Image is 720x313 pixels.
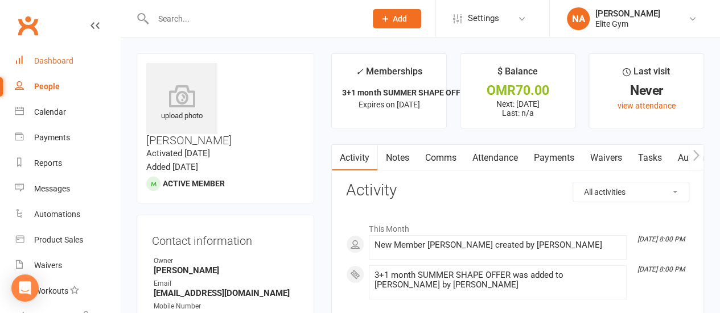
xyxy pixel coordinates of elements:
[154,278,299,289] div: Email
[154,288,299,298] strong: [EMAIL_ADDRESS][DOMAIN_NAME]
[497,64,538,85] div: $ Balance
[34,184,70,193] div: Messages
[146,162,198,172] time: Added [DATE]
[567,7,590,30] div: NA
[15,74,120,99] a: People
[630,145,669,171] a: Tasks
[146,148,210,158] time: Activated [DATE]
[34,210,80,219] div: Automations
[14,11,42,40] a: Clubworx
[582,145,630,171] a: Waivers
[618,101,676,110] a: view attendance
[346,182,689,199] h3: Activity
[34,56,73,65] div: Dashboard
[34,261,62,270] div: Waivers
[34,286,68,295] div: Workouts
[374,270,622,290] div: 3+1 month SUMMER SHAPE OFFER was added to [PERSON_NAME] by [PERSON_NAME]
[374,240,622,250] div: New Member [PERSON_NAME] created by [PERSON_NAME]
[154,301,299,312] div: Mobile Number
[146,85,217,122] div: upload photo
[15,99,120,125] a: Calendar
[34,82,60,91] div: People
[599,85,693,97] div: Never
[152,230,299,247] h3: Contact information
[595,9,660,19] div: [PERSON_NAME]
[15,278,120,304] a: Workouts
[34,235,83,244] div: Product Sales
[15,253,120,278] a: Waivers
[15,151,120,176] a: Reports
[15,125,120,151] a: Payments
[468,6,499,31] span: Settings
[356,64,422,85] div: Memberships
[342,88,470,97] strong: 3+1 month SUMMER SHAPE OFFER
[623,64,670,85] div: Last visit
[373,9,421,28] button: Add
[359,100,420,109] span: Expires on [DATE]
[34,107,66,116] div: Calendar
[637,265,685,273] i: [DATE] 8:00 PM
[525,145,582,171] a: Payments
[150,11,359,27] input: Search...
[393,14,407,23] span: Add
[471,99,565,118] p: Next: [DATE] Last: n/a
[332,145,377,171] a: Activity
[471,85,565,97] div: OMR70.00
[595,19,660,29] div: Elite Gym
[154,256,299,266] div: Owner
[637,235,685,243] i: [DATE] 8:00 PM
[417,145,464,171] a: Comms
[34,133,70,142] div: Payments
[163,179,225,188] span: Active member
[146,63,305,147] h3: [PERSON_NAME]
[34,158,62,168] div: Reports
[154,265,299,276] strong: [PERSON_NAME]
[377,145,417,171] a: Notes
[15,176,120,202] a: Messages
[464,145,525,171] a: Attendance
[11,274,39,302] div: Open Intercom Messenger
[15,202,120,227] a: Automations
[346,217,689,235] li: This Month
[15,227,120,253] a: Product Sales
[15,48,120,74] a: Dashboard
[356,66,363,77] i: ✓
